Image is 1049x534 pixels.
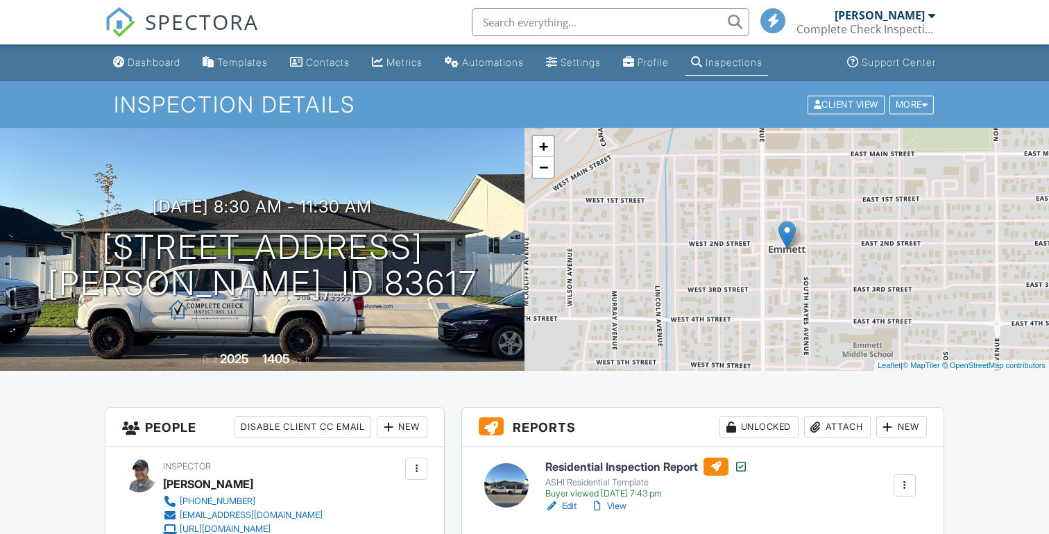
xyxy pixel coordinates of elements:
a: Zoom out [533,157,554,178]
div: New [377,416,427,438]
a: Residential Inspection Report ASHI Residential Template Buyer viewed [DATE] 7:43 pm [545,458,748,499]
h3: People [105,408,444,447]
div: Client View [808,95,885,114]
h3: [DATE] 8:30 am - 11:30 am [153,197,372,216]
input: Search everything... [472,8,749,36]
span: SPECTORA [145,7,259,36]
a: © OpenStreetMap contributors [942,361,1046,369]
span: Built [203,355,218,365]
div: [EMAIL_ADDRESS][DOMAIN_NAME] [180,510,323,521]
a: Zoom in [533,136,554,157]
div: Inspections [706,56,762,68]
h3: Reports [462,408,944,447]
h6: Residential Inspection Report [545,458,748,476]
a: Inspections [685,50,768,76]
h1: [STREET_ADDRESS] [PERSON_NAME], Id 83617 [48,229,477,303]
a: Edit [545,499,577,513]
div: Support Center [862,56,936,68]
div: Templates [217,56,268,68]
div: New [876,416,927,438]
div: Unlocked [719,416,799,438]
a: [EMAIL_ADDRESS][DOMAIN_NAME] [163,508,323,522]
a: © MapTiler [903,361,940,369]
div: 1405 [262,351,290,366]
div: Attach [804,416,871,438]
div: 2025 [220,351,249,366]
div: Profile [638,56,669,68]
a: Templates [197,50,273,76]
a: Metrics [366,50,428,76]
a: Contacts [284,50,355,76]
a: Client View [806,99,888,109]
a: Automations (Basic) [439,50,529,76]
div: [PERSON_NAME] [835,8,925,22]
a: Settings [540,50,606,76]
img: The Best Home Inspection Software - Spectora [105,7,135,37]
span: Inspector [163,461,211,472]
div: Disable Client CC Email [234,416,371,438]
div: Settings [561,56,601,68]
div: Dashboard [128,56,180,68]
a: SPECTORA [105,19,259,48]
div: Complete Check Inspections, LLC [796,22,935,36]
a: Leaflet [878,361,901,369]
h1: Inspection Details [114,92,935,117]
div: Buyer viewed [DATE] 7:43 pm [545,488,748,499]
a: Company Profile [617,50,674,76]
div: Metrics [386,56,423,68]
div: More [889,95,935,114]
a: View [590,499,626,513]
a: Support Center [842,50,941,76]
div: [PHONE_NUMBER] [180,496,255,507]
div: ASHI Residential Template [545,477,748,488]
div: [PERSON_NAME] [163,474,253,494]
a: Dashboard [108,50,186,76]
a: [PHONE_NUMBER] [163,494,323,508]
div: | [874,360,1049,372]
span: sq. ft. [292,355,312,365]
div: Contacts [306,56,350,68]
div: Automations [462,56,524,68]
